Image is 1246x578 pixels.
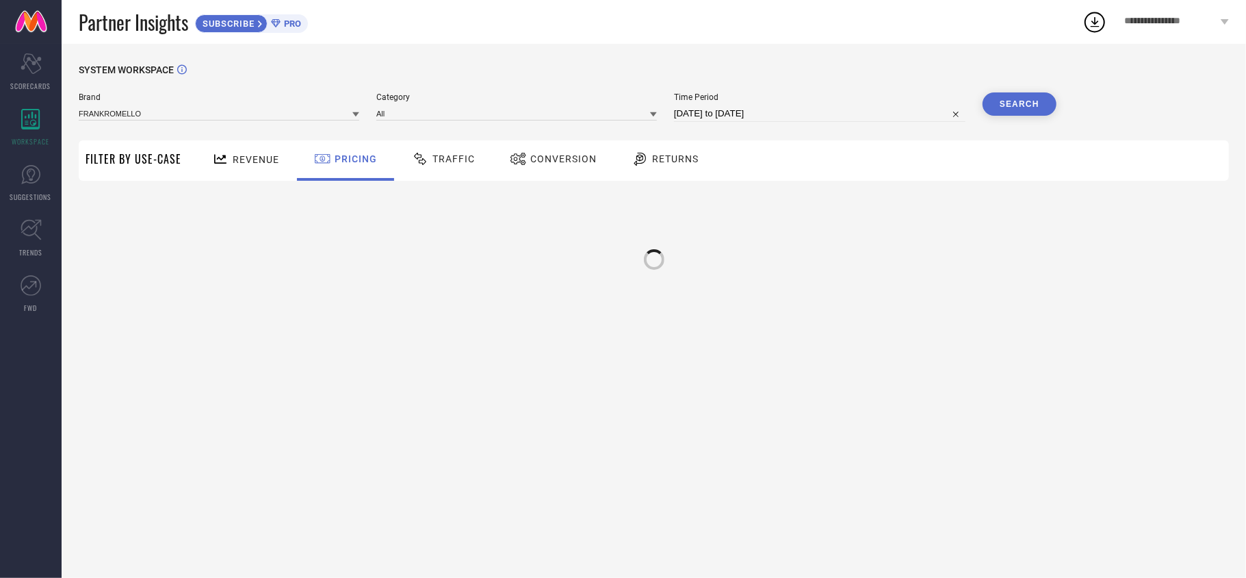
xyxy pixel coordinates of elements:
span: Pricing [335,153,377,164]
span: TRENDS [19,247,42,257]
span: Returns [652,153,699,164]
span: Time Period [674,92,965,102]
button: Search [983,92,1056,116]
span: SYSTEM WORKSPACE [79,64,174,75]
span: Revenue [233,154,279,165]
span: SUGGESTIONS [10,192,52,202]
span: Filter By Use-Case [86,151,181,167]
div: Open download list [1082,10,1107,34]
span: WORKSPACE [12,136,50,147]
span: SCORECARDS [11,81,51,91]
span: SUBSCRIBE [196,18,258,29]
span: PRO [281,18,301,29]
input: Select time period [674,105,965,122]
span: Conversion [530,153,597,164]
span: Brand [79,92,359,102]
span: Partner Insights [79,8,188,36]
span: Category [376,92,657,102]
a: SUBSCRIBEPRO [195,11,308,33]
span: Traffic [432,153,475,164]
span: FWD [25,303,38,313]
